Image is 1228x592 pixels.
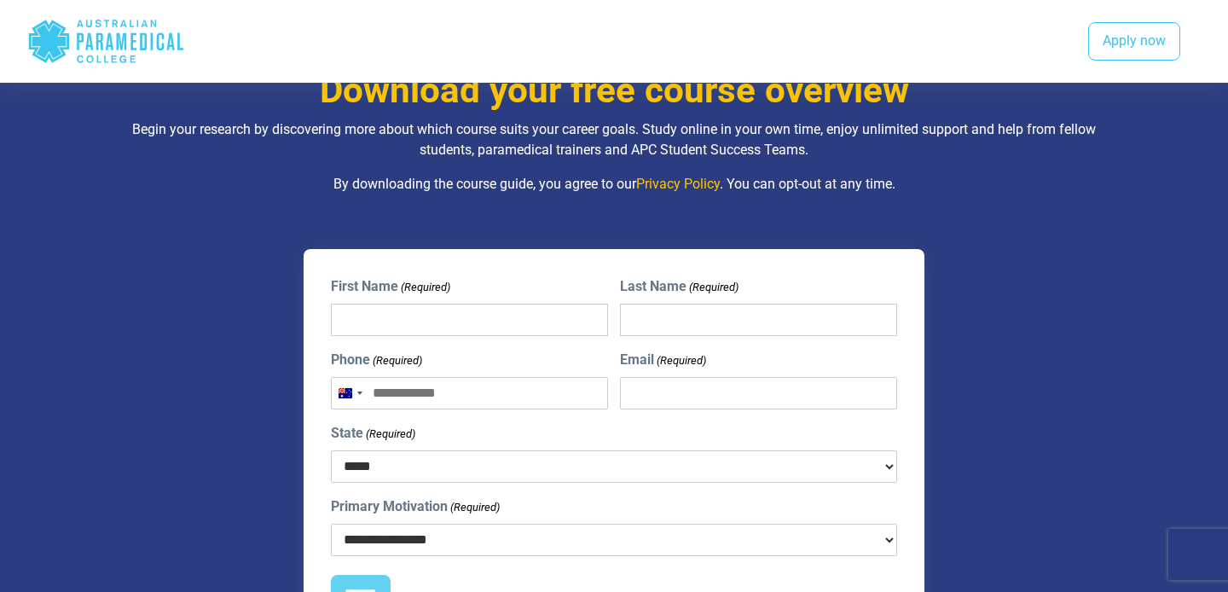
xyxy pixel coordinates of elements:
[331,276,450,297] label: First Name
[365,426,416,443] span: (Required)
[449,499,501,516] span: (Required)
[636,176,720,192] a: Privacy Policy
[372,352,423,369] span: (Required)
[331,350,422,370] label: Phone
[400,279,451,296] span: (Required)
[620,350,706,370] label: Email
[115,174,1113,194] p: By downloading the course guide, you agree to our . You can opt-out at any time.
[115,69,1113,113] h3: Download your free course overview
[655,352,706,369] span: (Required)
[687,279,739,296] span: (Required)
[331,496,500,517] label: Primary Motivation
[115,119,1113,160] p: Begin your research by discovering more about which course suits your career goals. Study online ...
[620,276,739,297] label: Last Name
[27,14,185,69] div: Australian Paramedical College
[332,378,368,409] button: Selected country
[1088,22,1180,61] a: Apply now
[331,423,415,444] label: State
